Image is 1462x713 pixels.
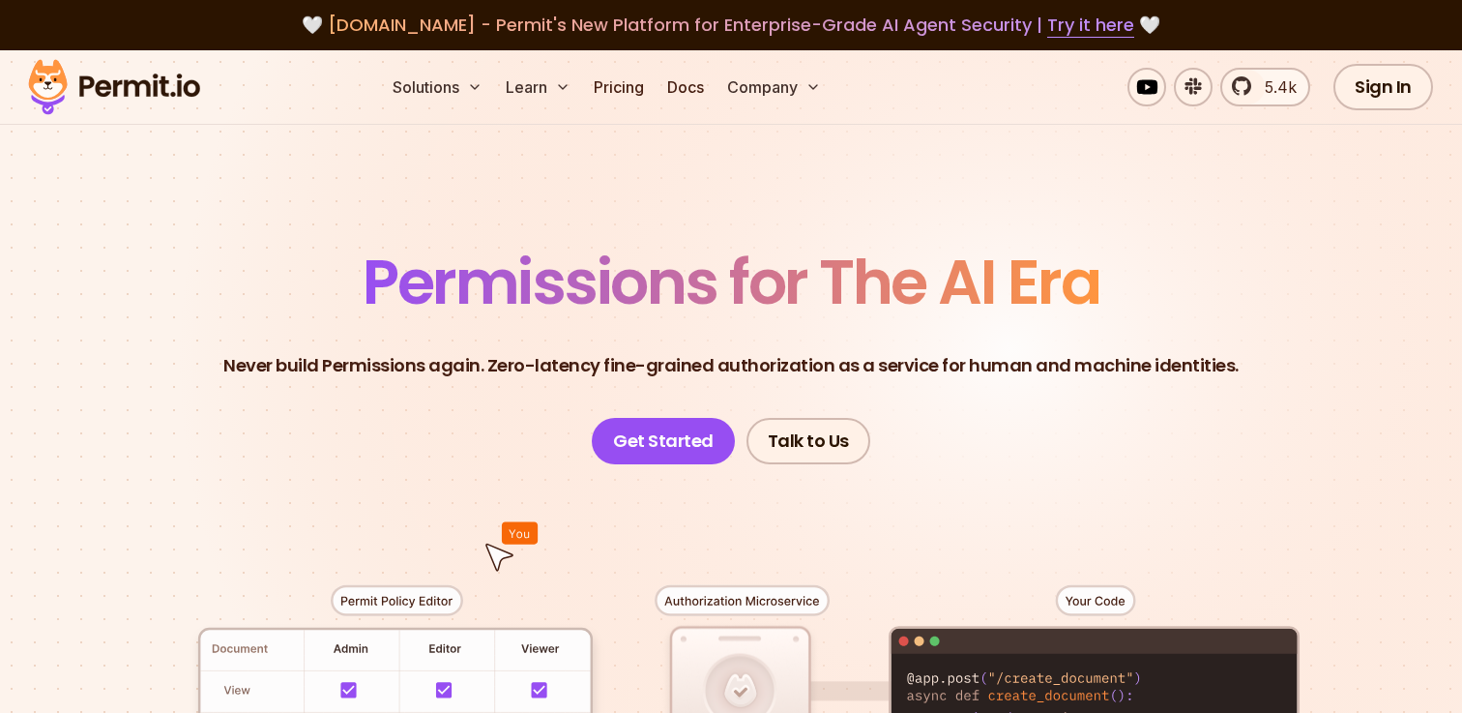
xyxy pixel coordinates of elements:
[19,54,209,120] img: Permit logo
[592,418,735,464] a: Get Started
[223,352,1239,379] p: Never build Permissions again. Zero-latency fine-grained authorization as a service for human and...
[363,239,1099,325] span: Permissions for The AI Era
[1253,75,1297,99] span: 5.4k
[1047,13,1134,38] a: Try it here
[498,68,578,106] button: Learn
[719,68,829,106] button: Company
[746,418,870,464] a: Talk to Us
[1220,68,1310,106] a: 5.4k
[1333,64,1433,110] a: Sign In
[46,12,1416,39] div: 🤍 🤍
[385,68,490,106] button: Solutions
[586,68,652,106] a: Pricing
[328,13,1134,37] span: [DOMAIN_NAME] - Permit's New Platform for Enterprise-Grade AI Agent Security |
[659,68,712,106] a: Docs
